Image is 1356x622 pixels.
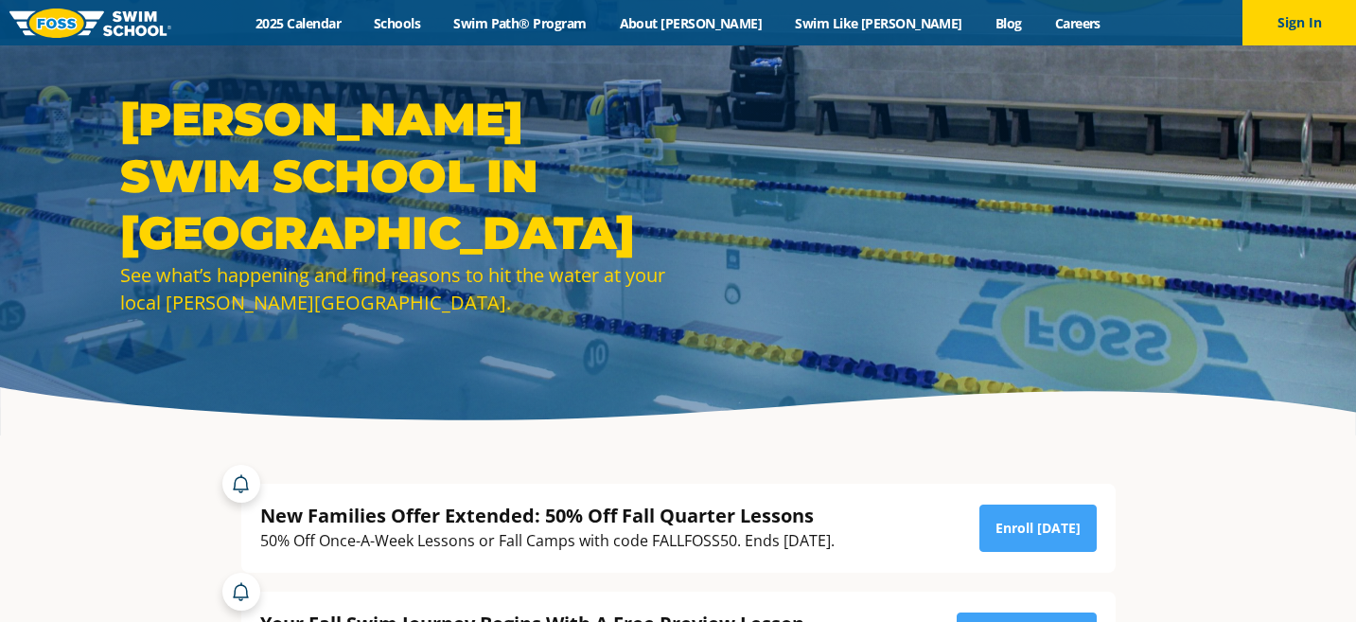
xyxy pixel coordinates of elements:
a: Swim Path® Program [437,14,603,32]
div: 50% Off Once-A-Week Lessons or Fall Camps with code FALLFOSS50. Ends [DATE]. [260,528,835,554]
img: FOSS Swim School Logo [9,9,171,38]
div: See what’s happening and find reasons to hit the water at your local [PERSON_NAME][GEOGRAPHIC_DATA]. [120,261,669,316]
a: Blog [978,14,1038,32]
div: New Families Offer Extended: 50% Off Fall Quarter Lessons [260,503,835,528]
a: Schools [358,14,437,32]
a: Careers [1038,14,1117,32]
a: About [PERSON_NAME] [603,14,779,32]
a: Enroll [DATE] [979,505,1097,552]
a: Swim Like [PERSON_NAME] [779,14,979,32]
h1: [PERSON_NAME] Swim School in [GEOGRAPHIC_DATA] [120,91,669,261]
a: 2025 Calendar [239,14,358,32]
